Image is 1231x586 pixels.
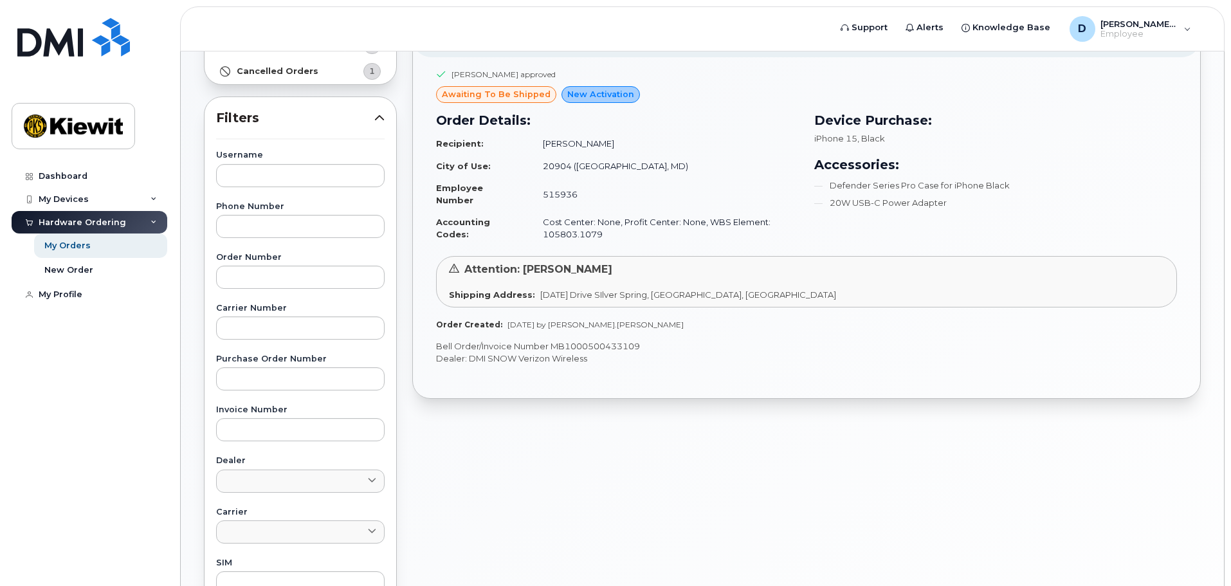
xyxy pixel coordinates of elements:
[507,320,684,329] span: [DATE] by [PERSON_NAME].[PERSON_NAME]
[953,15,1059,41] a: Knowledge Base
[237,66,318,77] strong: Cancelled Orders
[531,155,799,178] td: 20904 ([GEOGRAPHIC_DATA], MD)
[436,320,502,329] strong: Order Created:
[436,353,1177,365] p: Dealer: DMI SNOW Verizon Wireless
[540,289,836,300] span: [DATE] Drive SIlver Spring, [GEOGRAPHIC_DATA], [GEOGRAPHIC_DATA]
[216,559,385,567] label: SIM
[814,197,1177,209] li: 20W USB-C Power Adapter
[531,133,799,155] td: [PERSON_NAME]
[205,59,396,84] a: Cancelled Orders1
[1175,530,1221,576] iframe: Messenger Launcher
[852,21,888,34] span: Support
[972,21,1050,34] span: Knowledge Base
[442,88,551,100] span: awaiting to be shipped
[216,508,385,517] label: Carrier
[216,406,385,414] label: Invoice Number
[1061,16,1200,42] div: Dylan.Surina
[814,133,857,143] span: iPhone 15
[216,203,385,211] label: Phone Number
[216,253,385,262] label: Order Number
[216,457,385,465] label: Dealer
[814,155,1177,174] h3: Accessories:
[436,340,1177,353] p: Bell Order/Invoice Number MB1000500433109
[369,65,375,77] span: 1
[1078,21,1086,37] span: D
[451,69,556,80] div: [PERSON_NAME] approved
[216,151,385,160] label: Username
[449,289,535,300] strong: Shipping Address:
[814,179,1177,192] li: Defender Series Pro Case for iPhone Black
[216,109,374,127] span: Filters
[436,217,490,239] strong: Accounting Codes:
[436,183,483,205] strong: Employee Number
[857,133,885,143] span: , Black
[567,88,634,100] span: New Activation
[897,15,953,41] a: Alerts
[216,304,385,313] label: Carrier Number
[216,355,385,363] label: Purchase Order Number
[531,211,799,245] td: Cost Center: None, Profit Center: None, WBS Element: 105803.1079
[1100,29,1178,39] span: Employee
[436,138,484,149] strong: Recipient:
[814,111,1177,130] h3: Device Purchase:
[531,177,799,211] td: 515936
[436,161,491,171] strong: City of Use:
[916,21,944,34] span: Alerts
[464,263,612,275] span: Attention: [PERSON_NAME]
[832,15,897,41] a: Support
[436,111,799,130] h3: Order Details:
[1100,19,1178,29] span: [PERSON_NAME].[PERSON_NAME]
